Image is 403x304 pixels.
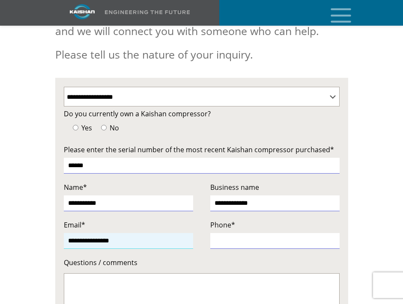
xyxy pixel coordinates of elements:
input: No [101,125,107,130]
span: Yes [80,123,92,133]
a: mobile menu [327,6,342,20]
label: Please enter the serial number of the most recent Kaishan compressor purchased* [64,144,340,156]
p: Please tell us the nature of your inquiry. [55,46,348,63]
label: Business name [210,181,340,193]
label: Email* [64,219,193,231]
label: Phone* [210,219,340,231]
img: kaishan logo [50,4,114,19]
label: Name* [64,181,193,193]
img: Engineering the future [105,10,190,14]
label: Do you currently own a Kaishan compressor? [64,108,340,120]
input: Yes [73,125,78,130]
span: No [108,123,119,133]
